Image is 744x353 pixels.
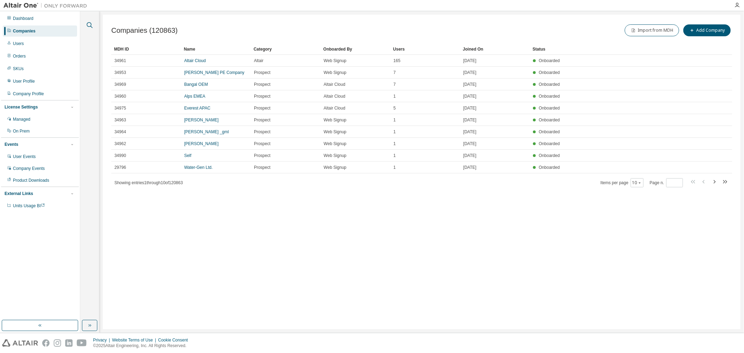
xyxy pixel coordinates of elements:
[463,141,476,147] span: [DATE]
[539,141,560,146] span: Onboarded
[393,153,396,158] span: 1
[393,141,396,147] span: 1
[463,165,476,170] span: [DATE]
[184,153,191,158] a: Self
[158,337,192,343] div: Cookie Consent
[111,27,178,35] span: Companies (120863)
[254,105,270,111] span: Prospect
[254,70,270,75] span: Prospect
[324,70,346,75] span: Web Signup
[324,117,346,123] span: Web Signup
[184,82,208,87] a: Bangal OEM
[254,141,270,147] span: Prospect
[114,129,126,135] span: 34964
[13,66,24,72] div: SKUs
[114,153,126,158] span: 34990
[93,343,192,349] p: © 2025 Altair Engineering, Inc. All Rights Reserved.
[184,129,229,134] a: [PERSON_NAME] _gml
[323,44,388,55] div: Onboarded By
[324,153,346,158] span: Web Signup
[184,94,205,99] a: Alps EMEA
[324,93,345,99] span: Altair Cloud
[93,337,112,343] div: Privacy
[54,339,61,347] img: instagram.svg
[114,82,126,87] span: 34969
[184,165,213,170] a: Water-Gen Ltd.
[5,142,18,147] div: Events
[254,93,270,99] span: Prospect
[324,82,345,87] span: Altair Cloud
[463,70,476,75] span: [DATE]
[601,178,644,187] span: Items per page
[650,178,683,187] span: Page n.
[13,53,26,59] div: Orders
[463,44,527,55] div: Joined On
[324,58,346,63] span: Web Signup
[184,58,206,63] a: Altair Cloud
[13,117,30,122] div: Managed
[114,44,178,55] div: MDH ID
[324,141,346,147] span: Web Signup
[13,78,35,84] div: User Profile
[324,165,346,170] span: Web Signup
[539,58,560,63] span: Onboarded
[2,339,38,347] img: altair_logo.svg
[114,93,126,99] span: 34960
[13,154,36,159] div: User Events
[539,165,560,170] span: Onboarded
[683,24,731,36] button: Add Company
[463,129,476,135] span: [DATE]
[463,93,476,99] span: [DATE]
[393,129,396,135] span: 1
[42,339,50,347] img: facebook.svg
[13,178,49,183] div: Product Downloads
[114,165,126,170] span: 29796
[114,180,183,185] span: Showing entries 1 through 10 of 120863
[112,337,158,343] div: Website Terms of Use
[463,58,476,63] span: [DATE]
[254,82,270,87] span: Prospect
[463,153,476,158] span: [DATE]
[539,106,560,111] span: Onboarded
[184,106,210,111] a: Everest APAC
[5,191,33,196] div: External Links
[114,141,126,147] span: 34962
[533,44,690,55] div: Status
[13,91,44,97] div: Company Profile
[539,82,560,87] span: Onboarded
[13,166,45,171] div: Company Events
[13,28,36,34] div: Companies
[184,70,245,75] a: [PERSON_NAME] PE Company
[539,118,560,122] span: Onboarded
[324,105,345,111] span: Altair Cloud
[3,2,91,9] img: Altair One
[539,94,560,99] span: Onboarded
[393,93,396,99] span: 1
[463,105,476,111] span: [DATE]
[393,165,396,170] span: 1
[77,339,87,347] img: youtube.svg
[393,82,396,87] span: 7
[393,44,457,55] div: Users
[114,105,126,111] span: 34975
[463,117,476,123] span: [DATE]
[254,153,270,158] span: Prospect
[393,58,400,63] span: 165
[463,82,476,87] span: [DATE]
[625,24,679,36] button: Import from MDH
[184,141,219,146] a: [PERSON_NAME]
[114,70,126,75] span: 34953
[539,129,560,134] span: Onboarded
[393,70,396,75] span: 7
[13,16,33,21] div: Dashboard
[393,105,396,111] span: 5
[184,44,248,55] div: Name
[254,44,318,55] div: Category
[114,58,126,63] span: 34961
[114,117,126,123] span: 34963
[539,153,560,158] span: Onboarded
[632,180,642,186] button: 10
[13,41,24,46] div: Users
[184,118,219,122] a: [PERSON_NAME]
[5,104,38,110] div: License Settings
